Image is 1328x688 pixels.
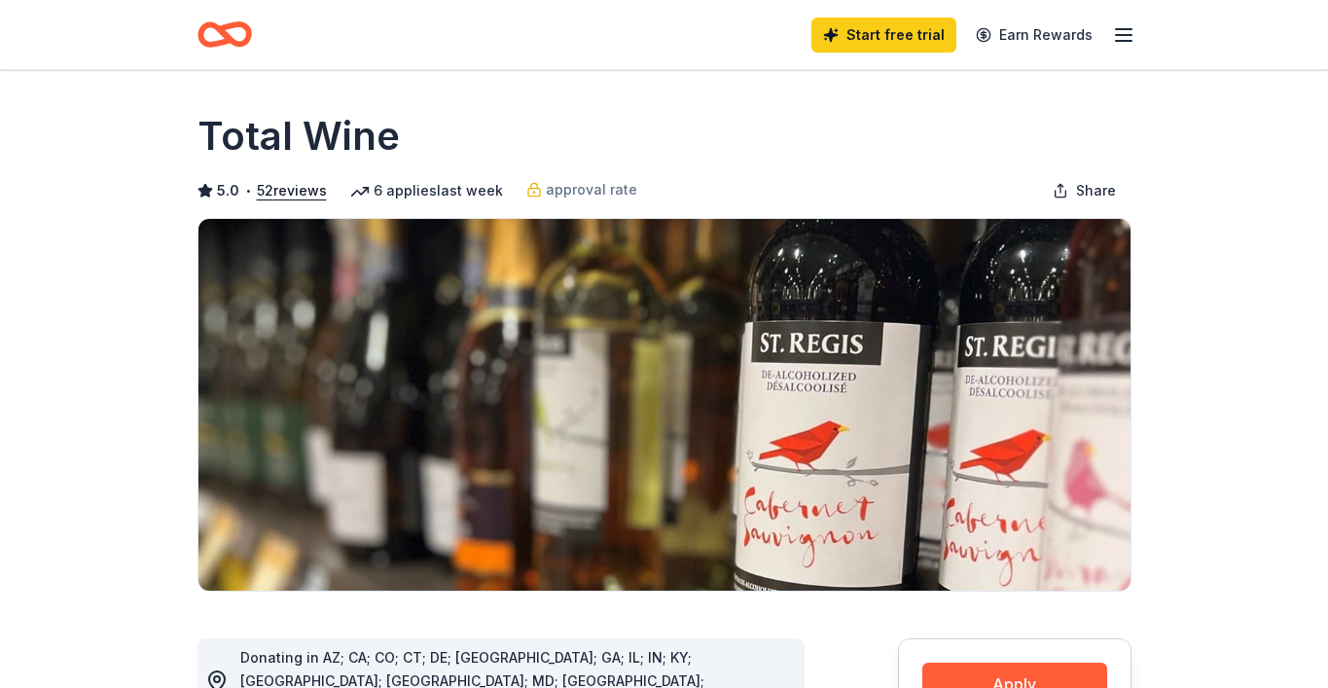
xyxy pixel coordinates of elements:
[257,179,327,202] button: 52reviews
[546,178,637,201] span: approval rate
[1037,171,1131,210] button: Share
[964,18,1104,53] a: Earn Rewards
[244,183,251,199] span: •
[1076,179,1116,202] span: Share
[217,179,239,202] span: 5.0
[197,109,400,163] h1: Total Wine
[198,219,1131,591] img: Image for Total Wine
[350,179,503,202] div: 6 applies last week
[811,18,956,53] a: Start free trial
[526,178,637,201] a: approval rate
[197,12,252,57] a: Home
